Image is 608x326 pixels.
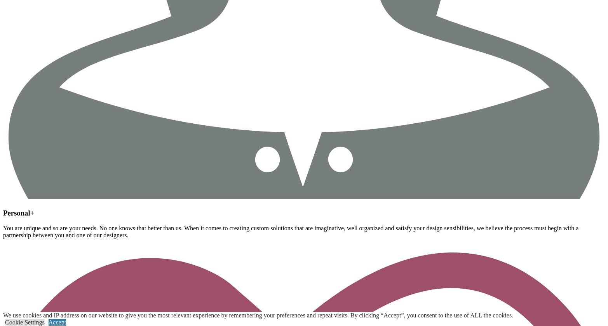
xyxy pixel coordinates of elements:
[3,312,513,319] div: We use cookies and IP address on our website to give you the most relevant experience by remember...
[3,209,605,217] h3: Personal
[5,319,45,326] a: Cookie Settings
[49,319,66,326] a: Accept
[3,225,605,239] p: You are unique and so are your needs. No one knows that better than us. When it comes to creating...
[30,209,35,217] span: +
